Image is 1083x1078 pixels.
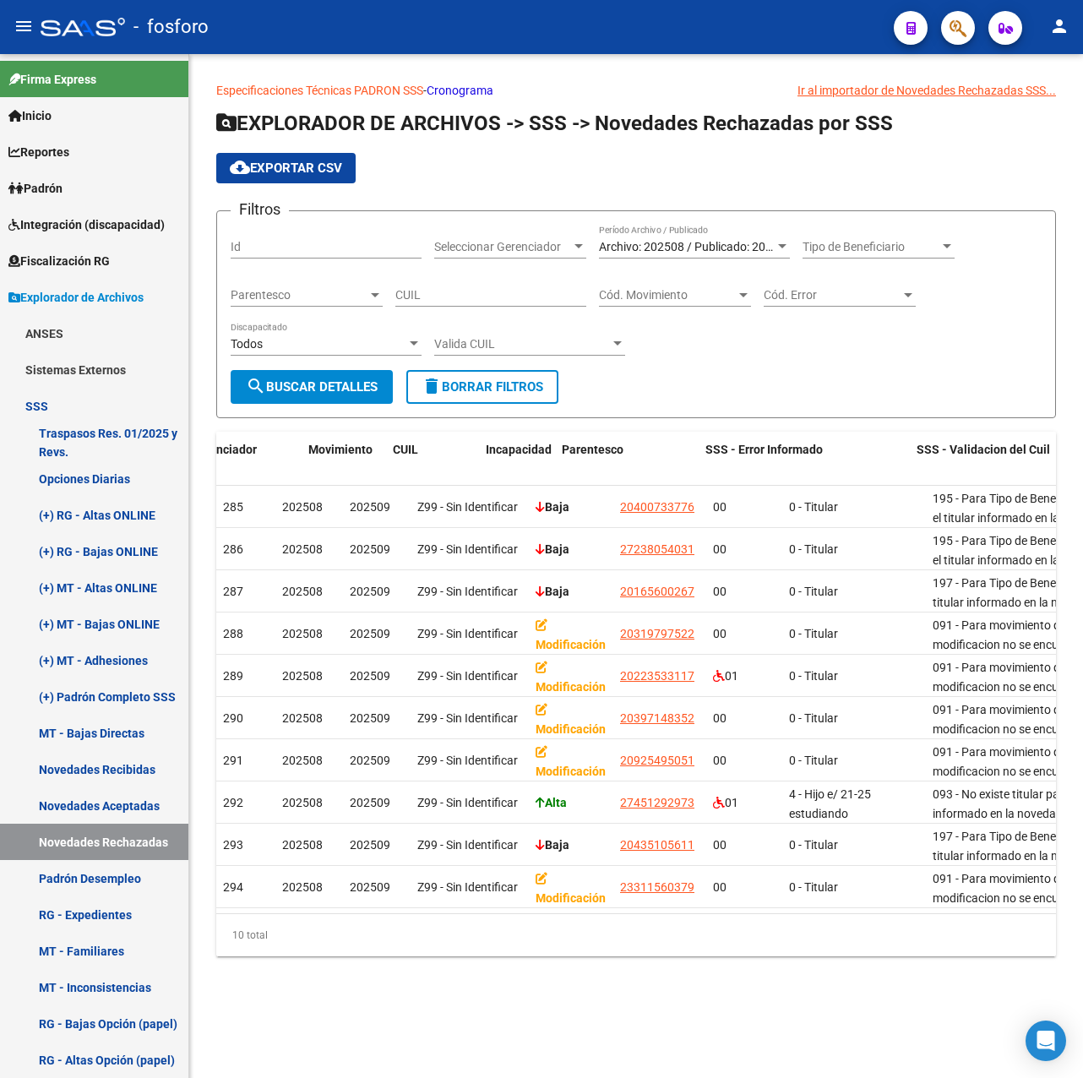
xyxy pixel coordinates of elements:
span: Buscar Detalles [246,379,378,395]
span: 0 - Titular [789,500,838,514]
span: 291 [223,754,243,767]
span: 202509 [350,627,390,640]
mat-icon: search [246,376,266,396]
span: 290 [223,711,243,725]
span: 20397148352 [620,711,694,725]
span: Tipo de Beneficiario [803,240,939,254]
span: 286 [223,542,243,556]
span: 202508 [282,542,323,556]
span: 0 - Titular [789,542,838,556]
span: 202509 [350,796,390,809]
span: 202508 [282,838,323,852]
div: 00 [713,624,776,644]
span: Cód. Error [764,288,901,302]
strong: Modificación [536,703,606,736]
button: Exportar CSV [216,153,356,183]
span: 0 - Titular [789,880,838,894]
span: 202509 [350,500,390,514]
div: Open Intercom Messenger [1026,1021,1066,1061]
span: Integración (discapacidad) [8,215,165,234]
span: 0 - Titular [789,627,838,640]
div: 00 [713,878,776,897]
span: Parentesco [231,288,367,302]
span: 202508 [282,880,323,894]
span: 285 [223,500,243,514]
button: Buscar Detalles [231,370,393,404]
span: SSS - Error Informado [705,443,823,456]
strong: Modificación [536,618,606,651]
span: Z99 - Sin Identificar [417,627,518,640]
div: 01 [713,793,776,813]
mat-icon: person [1049,16,1069,36]
span: Archivo: 202508 / Publicado: 202509 [599,240,792,253]
span: Explorador de Archivos [8,288,144,307]
a: Cronograma [427,84,493,97]
span: Z99 - Sin Identificar [417,796,518,809]
div: 00 [713,709,776,728]
span: Movimiento [308,443,373,456]
span: Fiscalización RG [8,252,110,270]
datatable-header-cell: Gerenciador [183,432,302,487]
strong: Modificación [536,661,606,694]
span: 202508 [282,669,323,683]
span: 202509 [350,585,390,598]
div: 00 [713,540,776,559]
datatable-header-cell: SSS - Error Informado [699,432,910,487]
span: Z99 - Sin Identificar [417,838,518,852]
strong: Modificación [536,872,606,905]
span: Parentesco [562,443,623,456]
span: 20165600267 [620,585,694,598]
div: 00 [713,751,776,770]
span: Z99 - Sin Identificar [417,880,518,894]
span: Seleccionar Gerenciador [434,240,571,254]
span: Cód. Movimiento [599,288,736,302]
span: - fosforo [133,8,209,46]
span: 27238054031 [620,542,694,556]
span: Incapacidad [486,443,552,456]
span: 202508 [282,796,323,809]
span: Z99 - Sin Identificar [417,711,518,725]
span: 202509 [350,754,390,767]
span: 292 [223,796,243,809]
span: 20223533117 [620,669,694,683]
span: Valida CUIL [434,337,610,351]
span: 23311560379 [620,880,694,894]
button: Borrar Filtros [406,370,558,404]
span: Z99 - Sin Identificar [417,669,518,683]
strong: Modificación [536,745,606,778]
span: 202508 [282,711,323,725]
span: 0 - Titular [789,711,838,725]
span: Z99 - Sin Identificar [417,754,518,767]
span: 202508 [282,754,323,767]
span: Z99 - Sin Identificar [417,542,518,556]
span: CUIL [393,443,418,456]
span: 294 [223,880,243,894]
p: - [216,81,1056,100]
span: 289 [223,669,243,683]
span: Reportes [8,143,69,161]
mat-icon: menu [14,16,34,36]
strong: Baja [536,542,569,556]
span: 202508 [282,627,323,640]
span: 293 [223,838,243,852]
datatable-header-cell: Parentesco [555,432,699,487]
span: 287 [223,585,243,598]
span: Inicio [8,106,52,125]
span: 288 [223,627,243,640]
span: 0 - Titular [789,585,838,598]
span: 202509 [350,669,390,683]
div: 01 [713,667,776,686]
span: 20319797522 [620,627,694,640]
div: 10 total [216,914,1056,956]
span: 0 - Titular [789,669,838,683]
span: Z99 - Sin Identificar [417,585,518,598]
mat-icon: delete [422,376,442,396]
span: Padrón [8,179,63,198]
span: SSS - Validacion del Cuil [917,443,1050,456]
span: Firma Express [8,70,96,89]
span: 202508 [282,585,323,598]
span: 0 - Titular [789,838,838,852]
strong: Baja [536,500,569,514]
span: 202509 [350,711,390,725]
span: 20925495051 [620,754,694,767]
